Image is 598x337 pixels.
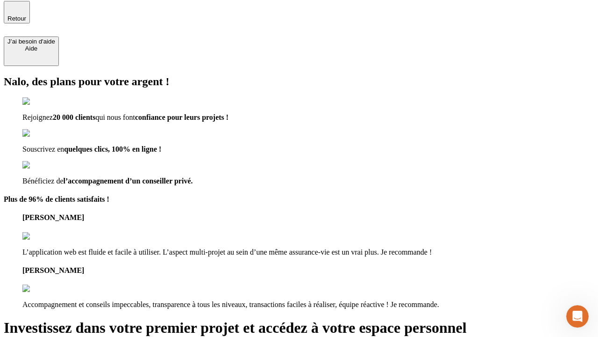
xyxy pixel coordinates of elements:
[64,145,161,153] span: quelques clics, 100% en ligne !
[22,161,63,169] img: checkmark
[22,300,594,309] p: Accompagnement et conseils impeccables, transparence à tous les niveaux, transactions faciles à r...
[22,266,594,275] h4: [PERSON_NAME]
[22,232,69,241] img: reviews stars
[4,37,59,66] button: J’ai besoin d'aideAide
[95,113,135,121] span: qui nous font
[4,195,594,204] h4: Plus de 96% de clients satisfaits !
[135,113,228,121] span: confiance pour leurs projets !
[7,15,26,22] span: Retour
[22,97,63,106] img: checkmark
[4,75,594,88] h2: Nalo, des plans pour votre argent !
[22,213,594,222] h4: [PERSON_NAME]
[22,145,64,153] span: Souscrivez en
[7,38,55,45] div: J’ai besoin d'aide
[22,285,69,293] img: reviews stars
[22,248,594,256] p: L’application web est fluide et facile à utiliser. L’aspect multi-projet au sein d’une même assur...
[64,177,193,185] span: l’accompagnement d’un conseiller privé.
[7,45,55,52] div: Aide
[4,319,594,337] h1: Investissez dans votre premier projet et accédez à votre espace personnel
[22,113,53,121] span: Rejoignez
[566,305,589,328] iframe: Intercom live chat
[4,1,30,23] button: Retour
[53,113,96,121] span: 20 000 clients
[22,177,64,185] span: Bénéficiez de
[22,129,63,138] img: checkmark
